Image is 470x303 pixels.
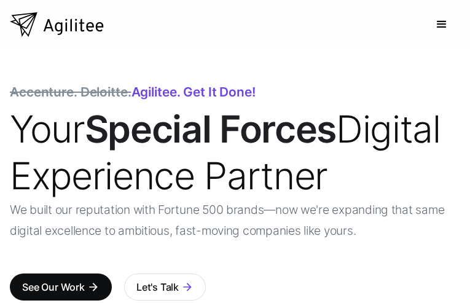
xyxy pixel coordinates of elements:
[22,278,85,296] div: See Our Work
[10,273,112,301] a: See Our Workarrow_forward
[10,84,131,100] span: Accenture. Deloitte.
[85,106,336,152] strong: Special Forces
[181,281,194,293] div: arrow_forward
[124,273,206,301] a: Let's Talkarrow_forward
[10,12,104,37] a: home
[136,278,179,296] div: Let's Talk
[423,6,460,43] div: menu
[10,200,460,241] p: We built our reputation with Fortune 500 brands—now we're expanding that same digital excellence ...
[87,281,100,293] div: arrow_forward
[10,106,441,199] span: Your Digital Experience Partner
[10,86,256,98] div: Agilitee. Get it done!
